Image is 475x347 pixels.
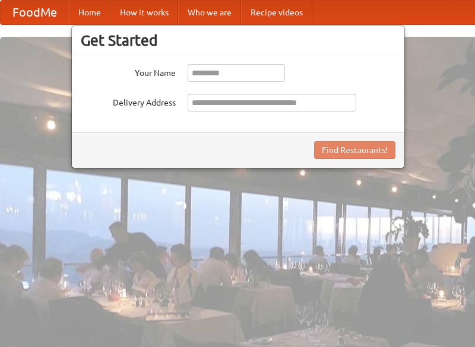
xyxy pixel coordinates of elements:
a: Who we are [178,1,241,24]
label: Delivery Address [81,94,176,109]
a: Home [69,1,110,24]
label: Your Name [81,64,176,79]
a: How it works [110,1,178,24]
a: Recipe videos [241,1,312,24]
h3: Get Started [81,31,395,49]
a: FoodMe [1,1,69,24]
button: Find Restaurants! [314,141,395,159]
